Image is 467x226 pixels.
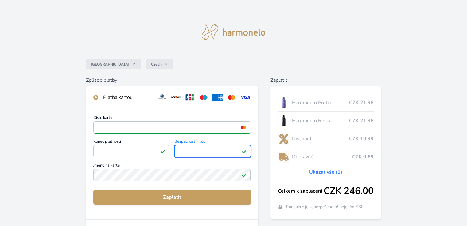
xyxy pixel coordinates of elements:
[270,77,381,84] h6: Zaplatit
[242,149,247,154] img: Platné pole
[93,169,251,181] input: Jméno na kartěPlatné pole
[86,77,258,84] h6: Způsob platby
[86,59,141,69] button: [GEOGRAPHIC_DATA]
[278,113,290,128] img: CLEAN_RELAX_se_stinem_x-lo.jpg
[239,94,251,101] img: visa.svg
[292,135,347,142] span: Discount
[239,125,247,130] img: mc
[160,149,165,154] img: Platné pole
[202,24,266,40] img: logo.svg
[170,94,182,101] img: discover.svg
[309,168,342,176] a: Ukázat vše (1)
[212,94,223,101] img: amex.svg
[184,94,196,101] img: jcb.svg
[146,59,173,69] button: Czech
[103,94,152,101] div: Platba kartou
[352,153,374,160] span: CZK 0.69
[151,62,162,67] span: Czech
[292,117,349,124] span: Harmonelo Relax
[98,194,246,201] span: Zaplatit
[226,94,237,101] img: mc.svg
[278,187,324,195] span: Celkem k zaplacení
[292,99,349,106] span: Harmonelo Probio
[347,135,374,142] span: -CZK 10.99
[177,147,248,156] iframe: Iframe pro bezpečnostní kód
[349,99,374,106] span: CZK 21.98
[93,140,169,145] span: Konec platnosti
[157,94,168,101] img: diners.svg
[278,149,290,164] img: delivery-lo.png
[198,94,209,101] img: maestro.svg
[242,173,247,178] img: Platné pole
[96,123,248,132] iframe: Iframe pro číslo karty
[174,140,251,145] span: Bezpečnostní kód
[93,116,251,121] span: Číslo karty
[93,190,251,205] button: Zaplatit
[91,62,129,67] span: [GEOGRAPHIC_DATA]
[96,147,167,156] iframe: Iframe pro datum vypršení platnosti
[285,204,364,210] span: Transakce je zabezpečena připojením SSL
[349,117,374,124] span: CZK 21.98
[278,95,290,110] img: CLEAN_PROBIO_se_stinem_x-lo.jpg
[324,186,374,197] span: CZK 246.00
[292,153,352,160] span: Dopravné
[278,131,290,146] img: discount-lo.png
[93,164,251,169] span: Jméno na kartě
